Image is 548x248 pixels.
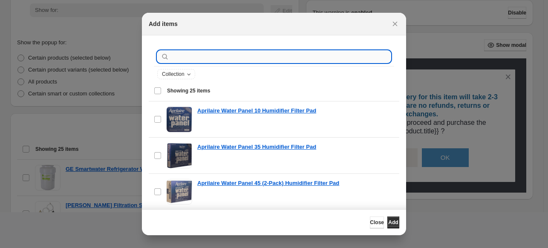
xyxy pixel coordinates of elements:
span: Close [370,219,384,226]
a: Aprilaire Water Panel 45 (2-Pack) Humidifier Filter Pad [197,179,339,187]
button: Close [370,216,384,228]
a: Aprilaire Water Panel 10 Humidifier Filter Pad [197,107,316,115]
a: Aprilaire Water Panel 35 Humidifier Filter Pad [197,143,316,151]
span: Add [388,219,398,226]
h2: Add items [149,20,178,28]
span: Collection [162,71,185,78]
img: Aprilaire Water Panel 10 Humidifier Filter Pad [167,107,192,132]
img: Aprilaire Water Panel 35 Humidifier Filter Pad [167,143,192,168]
span: Showing 25 items [167,87,210,94]
button: Add [387,216,399,228]
button: Close [389,18,401,30]
button: Collection [158,69,195,79]
img: Aprilaire Water Panel 45 (2-Pack) Humidifier Filter Pad [167,179,192,205]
